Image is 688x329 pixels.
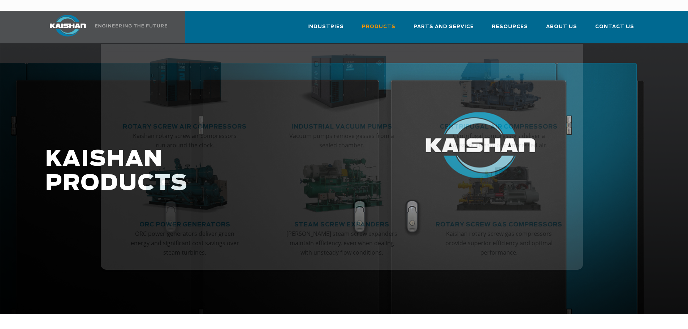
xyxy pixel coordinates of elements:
a: Contact Us [595,17,634,42]
span: Products [362,23,395,31]
a: Industrial Vacuum Pumps [291,120,392,131]
a: Kaishan USA [41,11,169,43]
p: Centrifugal compressors deliver a constant stream of compressed air. [442,131,555,150]
p: Kaishan rotary screw air compressors run around the clock. [129,131,241,150]
a: Industries [307,17,344,42]
span: About Us [546,23,577,31]
img: kaishan logo [41,15,95,36]
img: thumb-Rotary-Screw-Air-Compressors [140,54,229,114]
span: Resources [492,23,528,31]
p: Vacuum pumps remove gasses from a sealed chamber. [285,131,398,150]
img: thumb-ORC-Power-Generators [140,158,229,214]
img: Engineering the future [95,24,167,27]
a: Rotary Screw Air Compressors [123,120,247,131]
a: About Us [546,17,577,42]
img: thumb-Centrifugal-Air-Compressors [454,54,543,114]
span: Contact Us [595,23,634,31]
p: [PERSON_NAME] steam screw expanders maintain efficiency, even when dealing with unsteady flow con... [285,229,398,257]
a: Steam Screw Expanders [294,218,389,229]
a: Resources [492,17,528,42]
a: Products [362,17,395,42]
img: thumb-Rotary-Screw-Gas-Compressors [454,158,543,214]
a: Rotary Screw Gas Compressors [436,218,562,229]
p: Kaishan rotary screw gas compressors provide superior efficiency and optimal performance. [442,229,555,257]
span: Industries [307,23,344,31]
p: ORC power generators deliver green energy and significant cost savings over steam turbines. [129,229,241,257]
img: thumb-Steam-Screw-Expanders [297,158,386,214]
span: Parts and Service [414,23,474,31]
h1: KAISHAN PRODUCTS [45,147,542,196]
a: ORC Power Generators [139,218,230,229]
img: thumb-Industrial-Vacuum-Pumps [297,54,386,114]
a: Centrifugal Air Compressors [440,120,558,131]
a: Parts and Service [414,17,474,42]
